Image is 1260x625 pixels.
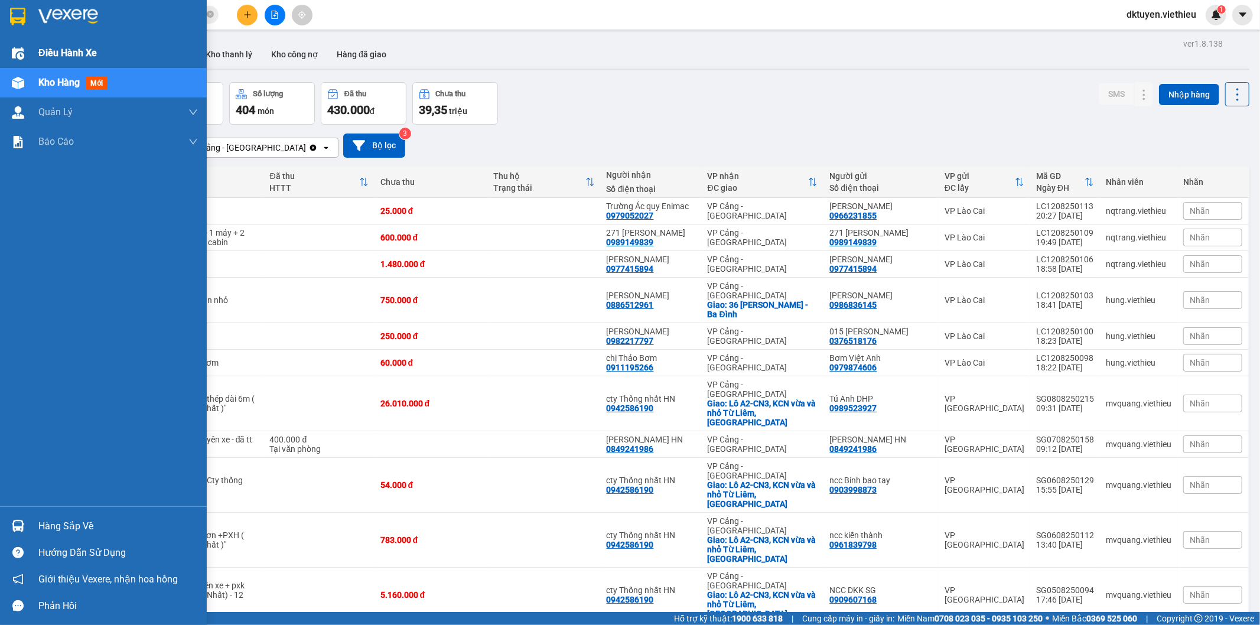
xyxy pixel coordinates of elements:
div: Hàng sắp về [38,517,198,535]
div: LC1208250098 [1036,353,1094,363]
div: 0849241986 [829,444,877,454]
div: Giao: Lô A2-CN3, KCN vừa và nhỏ Từ Liêm, Hà Nội [708,535,818,564]
div: Hướng dẫn sử dụng [38,544,198,562]
div: nqtrang.viethieu [1106,206,1171,216]
div: 0979874606 [829,363,877,372]
span: món [258,106,274,116]
div: Mã GD [1036,171,1085,181]
div: Kiện [164,331,258,341]
div: 0942586190 [607,595,654,604]
span: Quản Lý [38,105,73,119]
div: 0942586190 [607,540,654,549]
div: 0989523927 [829,403,877,413]
div: 0909607168 [829,595,877,604]
span: 39,35 [419,103,447,117]
div: 25.000 đ [380,206,481,216]
div: VP Cảng - [GEOGRAPHIC_DATA] [708,380,818,399]
div: Số lượng [253,90,283,98]
div: Phạm Huân [829,291,932,300]
div: Đã thu [269,171,359,181]
div: VP Cảng - [GEOGRAPHIC_DATA] [708,435,818,454]
div: ĐC lấy [945,183,1015,193]
img: warehouse-icon [12,106,24,119]
div: 0989149839 [829,237,877,247]
div: Số điện thoại [829,183,932,193]
strong: TĐ chuyển phát: [51,65,102,83]
span: LC0808250256 [115,69,185,81]
span: close-circle [207,9,214,21]
div: cty Thống nhất HN [607,585,696,595]
div: 0986836145 [829,300,877,310]
span: mới [86,77,108,90]
span: down [188,108,198,117]
div: Giao: Lô A2-CN3, KCN vừa và nhỏ Từ Liêm, Hà Nội [708,399,818,427]
img: logo [4,35,50,81]
span: Nhãn [1190,399,1210,408]
div: cty Thống nhất HN [607,530,696,540]
div: 5.160.000 đ [380,590,481,600]
div: VP Lào Cai [945,206,1024,216]
div: mvquang.viethieu [1106,440,1171,449]
div: SG0608250112 [1036,530,1094,540]
span: question-circle [12,547,24,558]
div: HTTT [269,183,359,193]
div: Ghi chú [164,183,258,193]
strong: PHIẾU GỬI HÀNG [53,37,112,63]
span: | [792,612,793,625]
button: aim [292,5,312,25]
div: VP Lào Cai [945,358,1024,367]
div: Huy Hùng [829,201,932,211]
span: file-add [271,11,279,19]
input: Selected VP Cảng - Hà Nội. [307,142,308,154]
span: Nhãn [1190,233,1210,242]
span: Nhãn [1190,295,1210,305]
div: hung.viethieu [1106,358,1171,367]
sup: 1 [1217,5,1226,14]
div: LC1208250103 [1036,291,1094,300]
button: file-add [265,5,285,25]
div: VP Cảng - [GEOGRAPHIC_DATA] [708,228,818,247]
span: | [1146,612,1148,625]
strong: VIỆT HIẾU LOGISTIC [54,9,111,35]
div: Anh Dũng HN [829,435,932,444]
span: Nhãn [1190,358,1210,367]
div: Anh Dũng HN [607,435,696,444]
div: Giao: Lô A2-CN3, KCN vừa và nhỏ Từ Liêm, Hà Nội [708,480,818,509]
div: 18:41 [DATE] [1036,300,1094,310]
span: triệu [449,106,467,116]
span: Nhãn [1190,535,1210,545]
svg: Clear value [308,143,318,152]
button: Đã thu430.000đ [321,82,406,125]
strong: 0708 023 035 - 0935 103 250 [935,614,1043,623]
div: Chưa thu [436,90,466,98]
div: VP Cảng - [GEOGRAPHIC_DATA] [708,327,818,346]
span: notification [12,574,24,585]
div: hung.viethieu [1106,295,1171,305]
div: 271 Hồng Hà [829,228,932,237]
div: 0376518176 [829,336,877,346]
th: Toggle SortBy [702,167,824,198]
div: "112 kiện yên xe + pxk (Cty Thông Nhất) - 12 khối " [164,581,258,609]
div: 2 kiện + 1 bơm [164,358,258,367]
span: Hỗ trợ kỹ thuật: [674,612,783,625]
div: Chưa thu [380,177,481,187]
div: 015 Phạm Ngọc Thạch [829,327,932,336]
div: Bơm Việt Anh [829,353,932,363]
div: SG0708250158 [1036,435,1094,444]
span: Miền Bắc [1052,612,1137,625]
div: 18:23 [DATE] [1036,336,1094,346]
div: VP [GEOGRAPHIC_DATA] [945,585,1024,604]
button: Chưa thu39,35 triệu [412,82,498,125]
div: Giao: Lô A2-CN3, KCN vừa và nhỏ Từ Liêm, Hà Nội [708,590,818,619]
div: Nhãn [1183,177,1242,187]
div: VP [GEOGRAPHIC_DATA] [945,435,1024,454]
div: " 30 bó ống thép dài 6m ( Cty thống nhất )" [164,394,258,413]
div: cty Thống nhất HN [607,394,696,403]
div: Tú Anh DHP [829,394,932,403]
img: icon-new-feature [1211,9,1222,20]
th: Toggle SortBy [263,167,374,198]
th: Toggle SortBy [1030,167,1100,198]
div: VP [GEOGRAPHIC_DATA] [945,476,1024,494]
div: 271 Hồng Hà [607,228,696,237]
div: Tên món [164,171,258,181]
